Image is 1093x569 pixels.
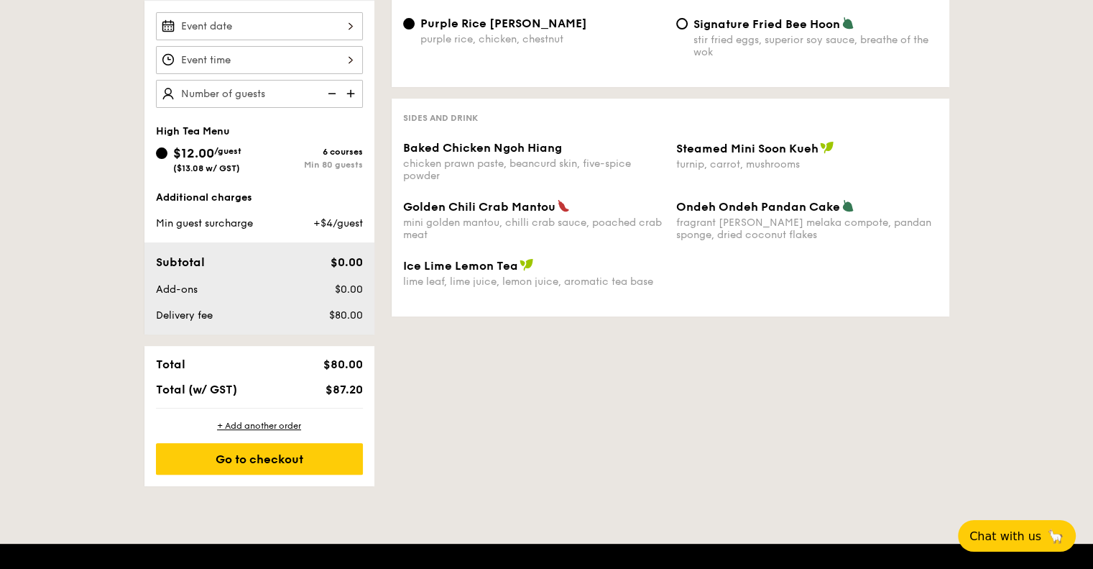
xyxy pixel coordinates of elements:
[328,309,362,322] span: $80.00
[320,80,341,107] img: icon-reduce.1d2dbef1.svg
[156,383,237,396] span: Total (w/ GST)
[214,146,241,156] span: /guest
[323,358,362,371] span: $80.00
[676,18,688,29] input: Signature Fried Bee Hoonstir fried eggs, superior soy sauce, breathe of the wok
[156,191,363,205] div: Additional charges
[403,158,665,182] div: chicken prawn paste, beancurd skin, five-spice powder
[676,158,938,170] div: turnip, carrot, mushrooms
[820,141,834,154] img: icon-vegan.f8ff3823.svg
[693,34,938,58] div: stir fried eggs, superior soy sauce, breathe of the wok
[1047,528,1064,545] span: 🦙
[156,46,363,74] input: Event time
[403,200,555,214] span: Golden Chili Crab Mantou
[156,125,230,137] span: High Tea Menu
[403,18,415,29] input: Purple Rice [PERSON_NAME]purple rice, chicken, chestnut
[403,141,562,155] span: Baked Chicken Ngoh Hiang
[676,142,818,155] span: Steamed Mini Soon Kueh
[334,283,362,296] span: $0.00
[156,80,363,108] input: Number of guests
[156,309,213,322] span: Delivery fee
[156,283,198,296] span: Add-ons
[313,217,362,229] span: +$4/guest
[841,199,854,212] img: icon-vegetarian.fe4039eb.svg
[173,145,214,161] span: $12.00
[156,443,363,475] div: Go to checkout
[420,17,587,30] span: Purple Rice [PERSON_NAME]
[403,259,518,273] span: Ice Lime Lemon Tea
[969,529,1041,543] span: Chat with us
[156,147,167,159] input: $12.00/guest($13.08 w/ GST)6 coursesMin 80 guests
[156,420,363,432] div: + Add another order
[156,255,205,269] span: Subtotal
[693,17,840,31] span: Signature Fried Bee Hoon
[259,147,363,157] div: 6 courses
[403,276,665,288] div: lime leaf, lime juice, lemon juice, aromatic tea base
[330,255,362,269] span: $0.00
[156,12,363,40] input: Event date
[958,520,1076,552] button: Chat with us🦙
[156,217,253,229] span: Min guest surcharge
[420,33,665,45] div: purple rice, chicken, chestnut
[520,258,534,271] img: icon-vegan.f8ff3823.svg
[403,217,665,241] div: mini golden mantou, chilli crab sauce, poached crab meat
[341,80,363,107] img: icon-add.58712e84.svg
[403,113,478,123] span: Sides and Drink
[557,199,570,212] img: icon-spicy.37a8142b.svg
[259,160,363,170] div: Min 80 guests
[325,383,362,396] span: $87.20
[173,163,240,173] span: ($13.08 w/ GST)
[676,217,938,241] div: fragrant [PERSON_NAME] melaka compote, pandan sponge, dried coconut flakes
[676,200,840,214] span: Ondeh Ondeh Pandan Cake
[841,17,854,29] img: icon-vegetarian.fe4039eb.svg
[156,358,185,371] span: Total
